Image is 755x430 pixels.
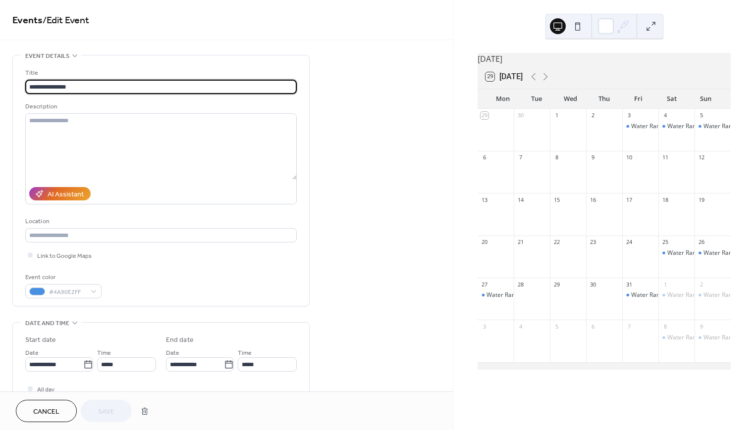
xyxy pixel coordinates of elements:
div: Water Ramp Camp [695,249,731,257]
div: Water Ramp Camp [658,291,695,299]
div: 2 [589,112,596,119]
div: 30 [589,281,596,288]
div: Tue [520,89,553,109]
div: Water Ramp Camp [695,334,731,342]
div: 29 [553,281,560,288]
div: Water Ramp Camp [658,334,695,342]
span: Link to Google Maps [37,251,92,261]
div: Water Ramp Camp [622,122,658,131]
div: AI Assistant [48,190,84,200]
div: 31 [625,281,633,288]
div: 4 [661,112,669,119]
div: 5 [698,112,705,119]
div: 15 [553,196,560,203]
div: 12 [698,154,705,161]
div: 1 [553,112,560,119]
div: 28 [517,281,524,288]
div: 6 [481,154,488,161]
div: 23 [589,239,596,246]
div: [DATE] [478,53,731,65]
span: Event details [25,51,69,61]
div: Sun [689,89,723,109]
div: Start date [25,335,56,345]
div: Mon [485,89,519,109]
div: 16 [589,196,596,203]
div: Sat [655,89,689,109]
div: Water Ramp Camp [631,122,683,131]
div: 22 [553,239,560,246]
div: 11 [661,154,669,161]
div: 21 [517,239,524,246]
button: AI Assistant [29,187,91,200]
div: 4 [517,323,524,330]
div: Water Ramp Camp [667,291,719,299]
span: Time [97,348,111,358]
div: Thu [588,89,621,109]
div: 7 [517,154,524,161]
span: Date [25,348,39,358]
div: Water Ramp Camp [667,334,719,342]
div: Description [25,101,295,112]
div: 29 [481,112,488,119]
div: 8 [661,323,669,330]
div: Event color [25,272,100,283]
a: Events [12,11,43,30]
div: 26 [698,239,705,246]
div: Title [25,68,295,78]
div: Water Ramp Camp [478,291,514,299]
div: 3 [481,323,488,330]
div: 19 [698,196,705,203]
button: 29[DATE] [482,70,526,84]
div: 5 [553,323,560,330]
div: Wed [553,89,587,109]
div: 17 [625,196,633,203]
div: Fri [621,89,655,109]
div: 30 [517,112,524,119]
div: 9 [589,154,596,161]
button: Cancel [16,400,77,422]
div: 13 [481,196,488,203]
div: 2 [698,281,705,288]
span: Cancel [33,407,59,417]
div: 14 [517,196,524,203]
div: Water Ramp Camp [667,122,719,131]
div: 1 [661,281,669,288]
div: Water Ramp Camp [486,291,539,299]
div: Water Ramp Camp [695,122,731,131]
span: Time [238,348,252,358]
div: Water Ramp Camp [622,291,658,299]
span: / Edit Event [43,11,89,30]
div: 10 [625,154,633,161]
div: End date [166,335,194,345]
div: 25 [661,239,669,246]
div: 9 [698,323,705,330]
div: Water Ramp Camp [658,122,695,131]
div: 3 [625,112,633,119]
span: #4A90E2FF [49,287,86,297]
span: Date and time [25,318,69,329]
span: Date [166,348,179,358]
span: All day [37,384,54,395]
div: 6 [589,323,596,330]
div: Water Ramp Camp [695,291,731,299]
div: Water Ramp Camp [631,291,683,299]
div: 7 [625,323,633,330]
div: 24 [625,239,633,246]
div: 27 [481,281,488,288]
div: 8 [553,154,560,161]
div: Water Ramp Camp [658,249,695,257]
div: Location [25,216,295,227]
div: 20 [481,239,488,246]
div: Water Ramp Camp [667,249,719,257]
div: 18 [661,196,669,203]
